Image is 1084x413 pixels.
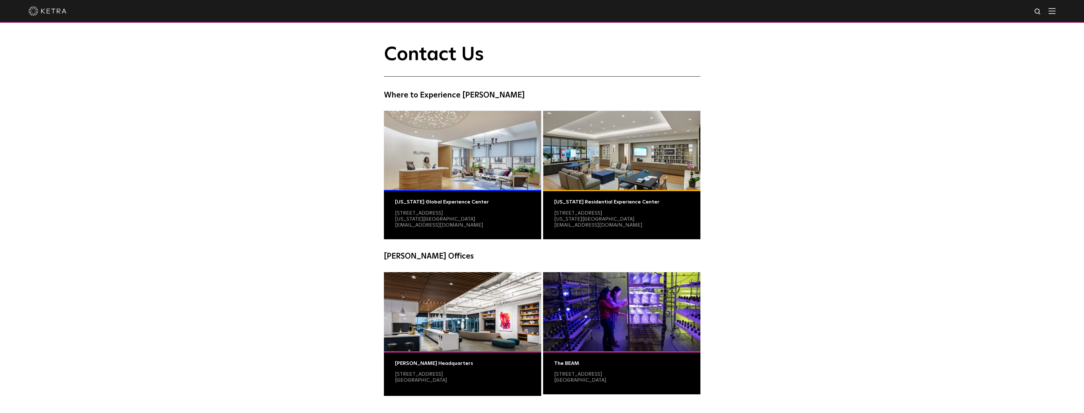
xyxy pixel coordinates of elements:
img: search icon [1034,8,1042,16]
div: [US_STATE] Global Experience Center [395,199,530,205]
a: [GEOGRAPHIC_DATA] [554,378,606,383]
img: Residential Photo@2x [543,111,700,190]
h4: [PERSON_NAME] Offices [384,250,700,262]
a: [EMAIL_ADDRESS][DOMAIN_NAME] [395,222,483,228]
a: [STREET_ADDRESS] [395,372,443,377]
a: [GEOGRAPHIC_DATA] [395,378,447,383]
img: 036-collaboration-studio-2 copy [384,272,541,351]
a: [US_STATE][GEOGRAPHIC_DATA] [554,216,635,222]
img: Hamburger%20Nav.svg [1049,8,1056,14]
a: [STREET_ADDRESS] [554,210,602,216]
h4: Where to Experience [PERSON_NAME] [384,89,700,101]
div: [US_STATE] Residential Experience Center [554,199,689,205]
a: [EMAIL_ADDRESS][DOMAIN_NAME] [554,222,642,228]
a: [US_STATE][GEOGRAPHIC_DATA] [395,216,475,222]
a: [STREET_ADDRESS] [395,210,443,216]
img: Commercial Photo@2x [384,111,541,190]
div: [PERSON_NAME] Headquarters [395,360,530,366]
img: Austin Photo@2x [543,272,700,351]
a: [STREET_ADDRESS] [554,372,602,377]
img: ketra-logo-2019-white [28,6,66,16]
h1: Contact Us [384,44,700,77]
div: The BEAM [554,360,689,366]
